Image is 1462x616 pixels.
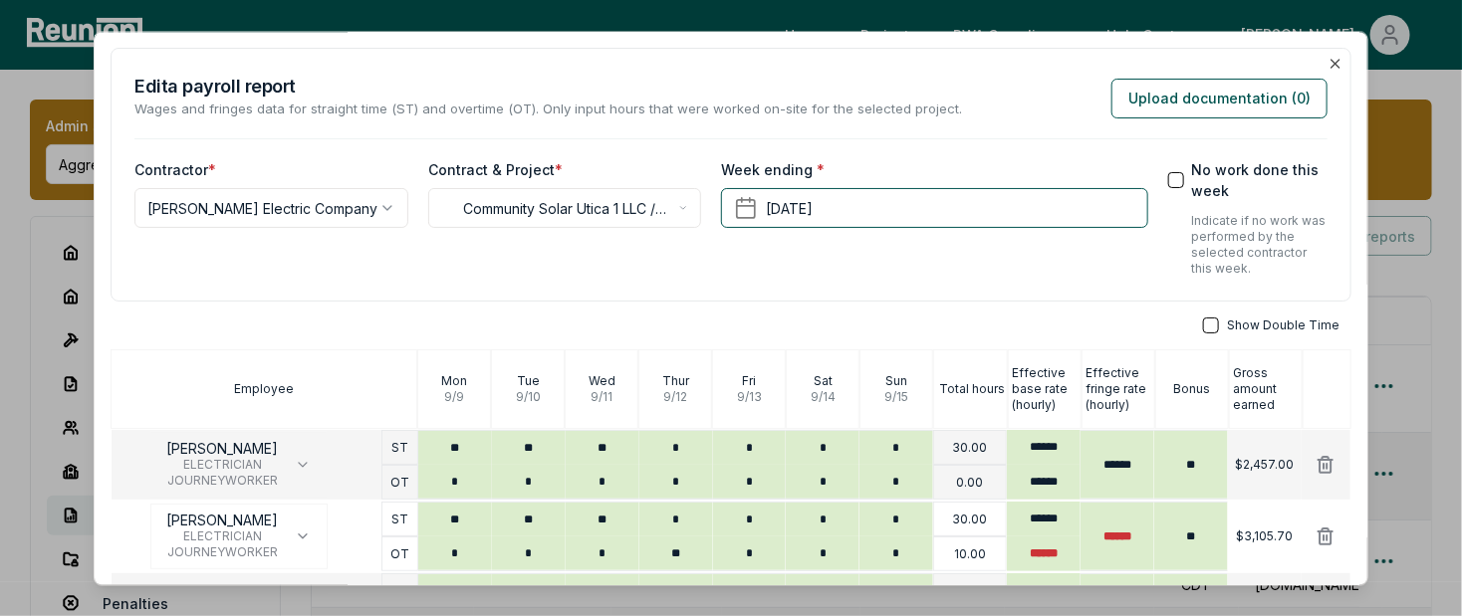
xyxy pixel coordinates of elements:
[134,73,962,100] h2: Edit a payroll report
[721,160,825,181] label: Week ending
[885,374,907,390] p: Sun
[1235,458,1294,474] p: $2,457.00
[167,529,279,545] span: ELECTRICIAN
[953,440,988,456] p: 30.00
[390,546,409,562] p: OT
[134,160,216,181] label: Contractor
[737,390,762,406] p: 9 / 13
[1111,79,1328,118] button: Upload documentation (0)
[814,374,833,390] p: Sat
[390,475,409,491] p: OT
[167,442,279,458] p: [PERSON_NAME]
[811,390,836,406] p: 9 / 14
[662,374,689,390] p: Thur
[663,390,687,406] p: 9 / 12
[1087,366,1154,414] p: Effective fringe rate (hourly)
[391,583,408,599] p: ST
[428,160,563,181] label: Contract & Project
[517,374,540,390] p: Tue
[167,545,279,561] span: JOURNEYWORKER
[391,440,408,456] p: ST
[953,583,988,599] p: 40.00
[391,512,408,527] p: ST
[939,382,1005,398] p: Total hours
[1227,318,1340,334] span: Show Double Time
[957,475,984,491] p: 0.00
[954,546,986,562] p: 10.00
[134,100,962,119] p: Wages and fringes data for straight time (ST) and overtime (OT). Only input hours that were worke...
[444,390,464,406] p: 9 / 9
[742,374,756,390] p: Fri
[884,390,908,406] p: 9 / 15
[167,458,279,474] span: ELECTRICIAN
[1173,382,1210,398] p: Bonus
[516,390,541,406] p: 9 / 10
[167,474,279,490] span: JOURNEYWORKER
[1234,366,1302,414] p: Gross amount earned
[167,513,279,529] p: [PERSON_NAME]
[1236,529,1293,545] p: $3,105.70
[1192,214,1328,278] p: Indicate if no work was performed by the selected contractor this week.
[953,512,988,527] p: 30.00
[591,390,612,406] p: 9 / 11
[589,374,615,390] p: Wed
[721,189,1147,229] button: [DATE]
[441,374,467,390] p: Mon
[1192,160,1328,202] label: No work done this week
[1013,366,1081,414] p: Effective base rate (hourly)
[234,382,294,398] p: Employee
